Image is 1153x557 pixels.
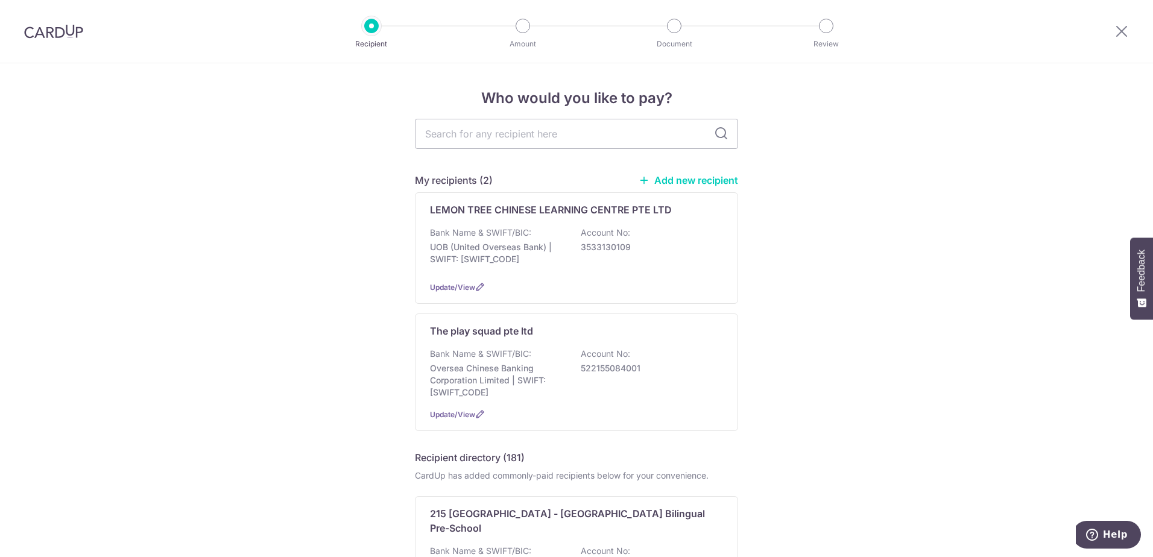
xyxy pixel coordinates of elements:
h4: Who would you like to pay? [415,87,738,109]
p: 522155084001 [581,362,716,374]
a: Update/View [430,410,475,419]
p: Recipient [327,38,416,50]
a: Add new recipient [639,174,738,186]
p: Oversea Chinese Banking Corporation Limited | SWIFT: [SWIFT_CODE] [430,362,565,398]
p: UOB (United Overseas Bank) | SWIFT: [SWIFT_CODE] [430,241,565,265]
span: Feedback [1136,250,1147,292]
p: Document [630,38,719,50]
iframe: Opens a widget where you can find more information [1076,521,1141,551]
input: Search for any recipient here [415,119,738,149]
h5: Recipient directory (181) [415,450,525,465]
img: CardUp [24,24,83,39]
p: Bank Name & SWIFT/BIC: [430,227,531,239]
p: Amount [478,38,567,50]
p: Review [782,38,871,50]
p: LEMON TREE CHINESE LEARNING CENTRE PTE LTD [430,203,672,217]
p: 3533130109 [581,241,716,253]
h5: My recipients (2) [415,173,493,187]
p: Account No: [581,348,630,360]
p: Bank Name & SWIFT/BIC: [430,348,531,360]
div: CardUp has added commonly-paid recipients below for your convenience. [415,470,738,482]
p: The play squad pte ltd [430,324,533,338]
p: Account No: [581,545,630,557]
a: Update/View [430,283,475,292]
p: Account No: [581,227,630,239]
p: 215 [GEOGRAPHIC_DATA] - [GEOGRAPHIC_DATA] Bilingual Pre-School [430,506,709,535]
button: Feedback - Show survey [1130,238,1153,319]
p: Bank Name & SWIFT/BIC: [430,545,531,557]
